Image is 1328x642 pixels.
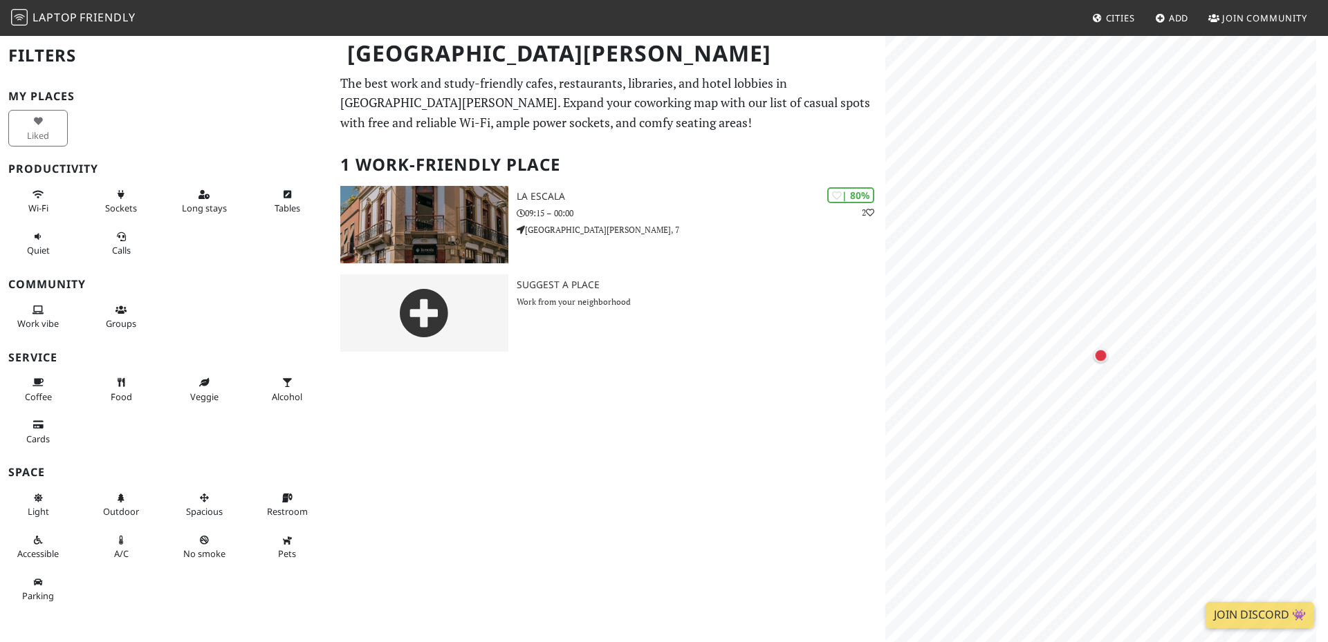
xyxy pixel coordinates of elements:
button: Long stays [174,183,234,220]
div: | 80% [827,187,874,203]
button: A/C [91,529,151,565]
span: Restroom [267,505,308,518]
span: Coffee [25,390,52,403]
span: Food [111,390,132,403]
span: Group tables [106,317,136,330]
p: 09:15 – 00:00 [517,207,885,220]
p: Work from your neighborhood [517,295,885,308]
h3: Space [8,466,324,479]
span: Spacious [186,505,223,518]
button: Veggie [174,371,234,408]
button: Alcohol [257,371,317,408]
span: Parking [22,589,54,602]
span: Join Community [1222,12,1307,24]
button: Coffee [8,371,68,408]
span: Video/audio calls [112,244,131,256]
a: Add [1150,6,1195,30]
span: Friendly [80,10,135,25]
p: [GEOGRAPHIC_DATA][PERSON_NAME], 7 [517,223,885,236]
span: Pet friendly [278,547,296,560]
button: Restroom [257,487,317,523]
img: gray-place-d2bdb4477600e061c01bd816cc0f2ef0cfcb1ca9e3ad78868dd16fb2af073a21.png [340,274,508,352]
span: Long stays [182,202,227,214]
h3: La Escala [517,191,885,202]
span: Natural light [28,505,49,518]
h3: Suggest a Place [517,279,885,291]
span: People working [17,317,59,330]
p: The best work and study-friendly cafes, restaurants, libraries, and hotel lobbies in [GEOGRAPHIC_... [340,73,877,133]
button: Spacious [174,487,234,523]
h2: 1 Work-Friendly Place [340,144,877,186]
h2: Filters [8,35,324,77]
button: Calls [91,225,151,262]
span: Smoke free [183,547,225,560]
button: Food [91,371,151,408]
span: Power sockets [105,202,137,214]
button: Sockets [91,183,151,220]
a: Cities [1087,6,1141,30]
span: Cities [1106,12,1135,24]
button: Parking [8,571,68,607]
div: Map marker [1091,346,1111,365]
h3: My Places [8,90,324,103]
button: Wi-Fi [8,183,68,220]
button: No smoke [174,529,234,565]
span: Laptop [33,10,77,25]
button: Light [8,487,68,523]
span: Add [1169,12,1189,24]
span: Outdoor area [103,505,139,518]
span: Credit cards [26,433,50,445]
button: Pets [257,529,317,565]
img: LaptopFriendly [11,9,28,26]
button: Tables [257,183,317,220]
h3: Community [8,278,324,291]
img: La Escala [340,186,508,263]
h3: Productivity [8,162,324,176]
span: Quiet [27,244,50,256]
a: La Escala | 80% 2 La Escala 09:15 – 00:00 [GEOGRAPHIC_DATA][PERSON_NAME], 7 [332,186,885,263]
h1: [GEOGRAPHIC_DATA][PERSON_NAME] [336,35,883,73]
a: Join Discord 👾 [1206,602,1314,628]
p: 2 [862,206,874,219]
span: Stable Wi-Fi [28,202,48,214]
h3: Service [8,351,324,364]
span: Veggie [190,390,219,403]
a: Suggest a Place Work from your neighborhood [332,274,885,352]
span: Alcohol [272,390,302,403]
button: Outdoor [91,487,151,523]
button: Quiet [8,225,68,262]
a: LaptopFriendly LaptopFriendly [11,6,136,30]
a: Join Community [1203,6,1313,30]
button: Accessible [8,529,68,565]
button: Work vibe [8,299,68,335]
span: Air conditioned [114,547,129,560]
span: Accessible [17,547,59,560]
button: Groups [91,299,151,335]
button: Cards [8,413,68,450]
span: Work-friendly tables [275,202,300,214]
